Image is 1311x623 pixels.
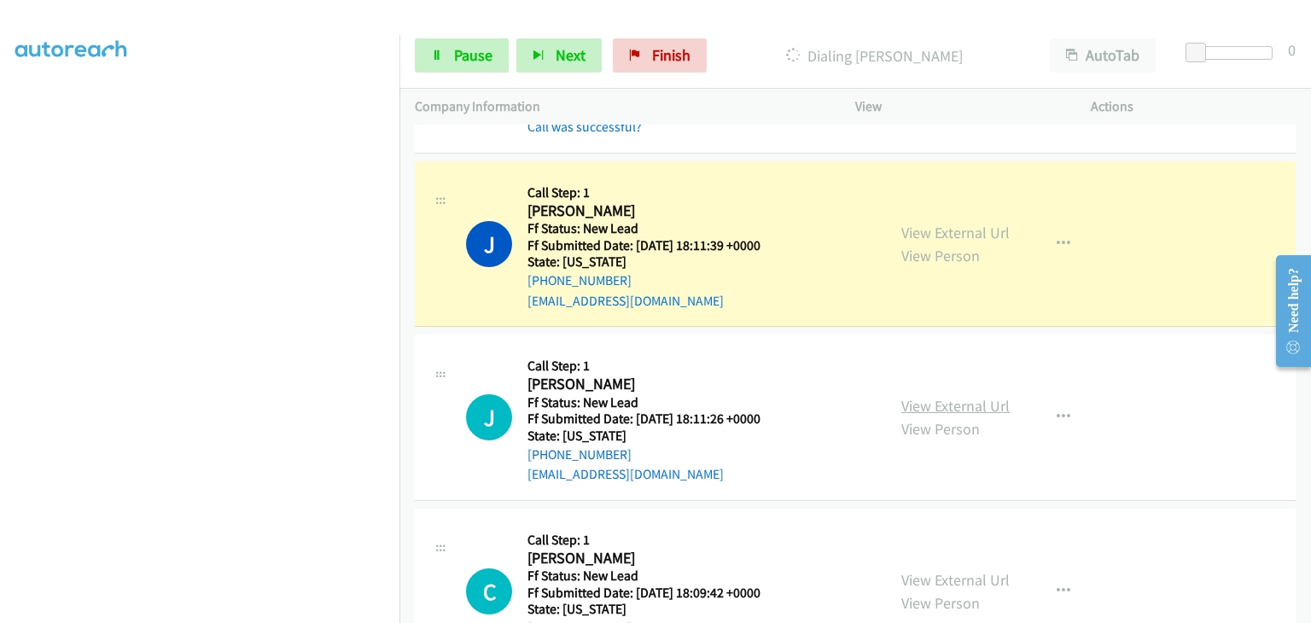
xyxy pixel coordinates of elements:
h5: State: [US_STATE] [527,428,782,445]
p: Dialing [PERSON_NAME] [730,44,1019,67]
h5: Call Step: 1 [527,184,782,201]
div: The call is yet to be attempted [466,568,512,614]
h5: Ff Status: New Lead [527,394,782,411]
h5: Ff Submitted Date: [DATE] 18:11:26 +0000 [527,410,782,428]
a: Call was successful? [527,119,642,135]
div: 0 [1288,38,1296,61]
h5: Ff Submitted Date: [DATE] 18:09:42 +0000 [527,585,818,602]
iframe: Resource Center [1262,243,1311,379]
h5: Ff Status: New Lead [527,220,782,237]
a: View External Url [901,396,1010,416]
a: [PHONE_NUMBER] [527,272,632,288]
a: View Person [901,246,980,265]
h5: Call Step: 1 [527,532,818,549]
h2: [PERSON_NAME] [527,549,818,568]
a: [PHONE_NUMBER] [527,446,632,463]
a: View Person [901,593,980,613]
h1: J [466,394,512,440]
p: Actions [1091,96,1296,117]
h5: Call Step: 1 [527,358,782,375]
span: Next [556,45,586,65]
h1: C [466,568,512,614]
button: Next [516,38,602,73]
h5: Ff Status: New Lead [527,568,818,585]
h5: State: [US_STATE] [527,601,818,618]
button: AutoTab [1050,38,1156,73]
a: Pause [415,38,509,73]
div: The call is yet to be attempted [466,394,512,440]
h2: [PERSON_NAME] [527,375,782,394]
a: View External Url [901,223,1010,242]
a: Finish [613,38,707,73]
a: View External Url [901,570,1010,590]
h5: Ff Submitted Date: [DATE] 18:11:39 +0000 [527,237,782,254]
h1: J [466,221,512,267]
span: Finish [652,45,690,65]
h2: [PERSON_NAME] [527,201,782,221]
span: Pause [454,45,492,65]
a: [EMAIL_ADDRESS][DOMAIN_NAME] [527,293,724,309]
h5: State: [US_STATE] [527,253,782,271]
a: View Person [901,419,980,439]
div: Delay between calls (in seconds) [1194,46,1273,60]
p: Company Information [415,96,824,117]
p: View [855,96,1060,117]
a: [EMAIL_ADDRESS][DOMAIN_NAME] [527,466,724,482]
